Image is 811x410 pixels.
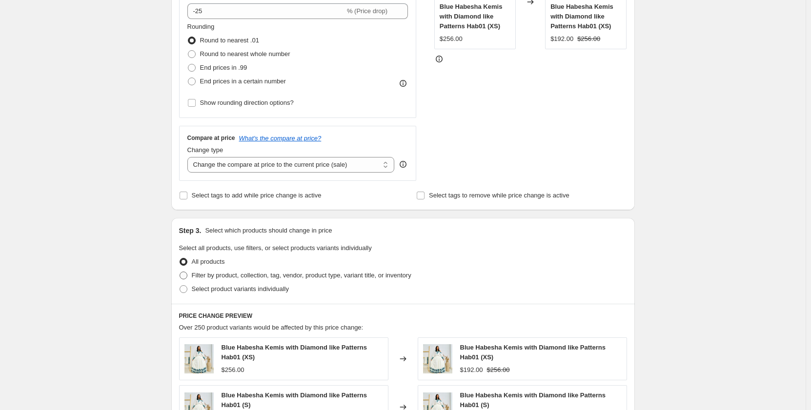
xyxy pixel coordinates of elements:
[179,226,202,235] h2: Step 3.
[347,7,387,15] span: % (Price drop)
[200,64,247,71] span: End prices in .99
[550,34,573,44] div: $192.00
[487,365,510,375] strike: $256.00
[179,324,364,331] span: Over 250 product variants would be affected by this price change:
[192,272,411,279] span: Filter by product, collection, tag, vendor, product type, variant title, or inventory
[187,134,235,142] h3: Compare at price
[222,365,244,375] div: $256.00
[429,192,569,199] span: Select tags to remove while price change is active
[200,78,286,85] span: End prices in a certain number
[398,159,408,169] div: help
[192,285,289,293] span: Select product variants individually
[440,34,463,44] div: $256.00
[222,391,367,409] span: Blue Habesha Kemis with Diamond like Patterns Hab01 (S)
[423,344,452,373] img: IMG_0391_80x.jpg
[179,244,372,252] span: Select all products, use filters, or select products variants individually
[239,135,322,142] button: What's the compare at price?
[550,3,613,30] span: Blue Habesha Kemis with Diamond like Patterns Hab01 (XS)
[200,50,290,58] span: Round to nearest whole number
[222,344,367,361] span: Blue Habesha Kemis with Diamond like Patterns Hab01 (XS)
[200,37,259,44] span: Round to nearest .01
[192,192,322,199] span: Select tags to add while price change is active
[192,258,225,265] span: All products
[200,99,294,106] span: Show rounding direction options?
[184,344,214,373] img: IMG_0391_80x.jpg
[179,312,627,320] h6: PRICE CHANGE PREVIEW
[460,391,606,409] span: Blue Habesha Kemis with Diamond like Patterns Hab01 (S)
[187,23,215,30] span: Rounding
[187,146,223,154] span: Change type
[440,3,503,30] span: Blue Habesha Kemis with Diamond like Patterns Hab01 (XS)
[205,226,332,235] p: Select which products should change in price
[460,365,483,375] div: $192.00
[460,344,606,361] span: Blue Habesha Kemis with Diamond like Patterns Hab01 (XS)
[187,3,345,19] input: -15
[577,34,600,44] strike: $256.00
